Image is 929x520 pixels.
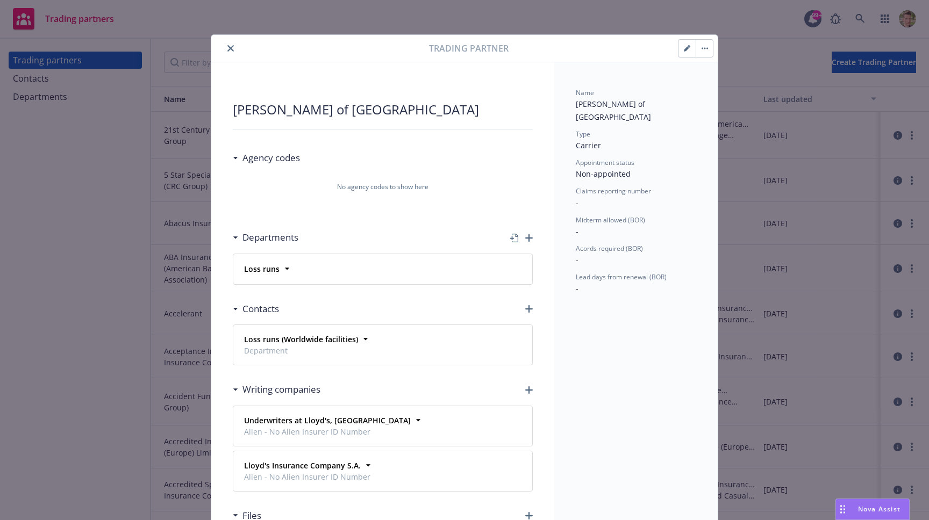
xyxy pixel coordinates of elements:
span: Alien - No Alien Insurer ID Number [244,471,370,482]
span: [PERSON_NAME] of [GEOGRAPHIC_DATA] [576,99,651,122]
button: close [224,42,237,55]
div: Agency codes [233,151,300,165]
span: No agency codes to show here [337,182,428,192]
span: Carrier [576,140,601,150]
strong: Loss runs (Worldwide facilities) [244,334,358,344]
div: Departments [233,230,298,244]
h3: Agency codes [242,151,300,165]
span: Trading partner [429,42,509,55]
div: Writing companies [233,382,320,396]
span: - [576,255,578,265]
span: - [576,226,578,236]
span: Type [576,129,590,139]
strong: Loss runs [244,264,280,274]
h3: Writing companies [242,382,320,396]
h3: Departments [242,230,298,244]
span: Non-appointed [576,169,631,179]
div: [PERSON_NAME] of [GEOGRAPHIC_DATA] [233,101,533,118]
span: Claims reporting number [576,186,651,196]
span: Appointment status [576,158,634,167]
strong: Lloyd's Insurance Company S.A. [244,460,361,471]
span: Nova Assist [858,504,901,514]
span: Name [576,88,594,97]
span: Alien - No Alien Insurer ID Number [244,426,411,437]
div: Drag to move [836,499,849,519]
span: Department [244,345,358,356]
h3: Contacts [242,302,279,316]
span: Lead days from renewal (BOR) [576,272,667,281]
button: Nova Assist [835,499,910,520]
span: - [576,283,578,293]
strong: Underwriters at Lloyd's, [GEOGRAPHIC_DATA] [244,415,411,425]
span: Acords required (BOR) [576,244,643,253]
span: - [576,198,578,208]
span: Midterm allowed (BOR) [576,215,645,225]
div: Contacts [233,302,279,316]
